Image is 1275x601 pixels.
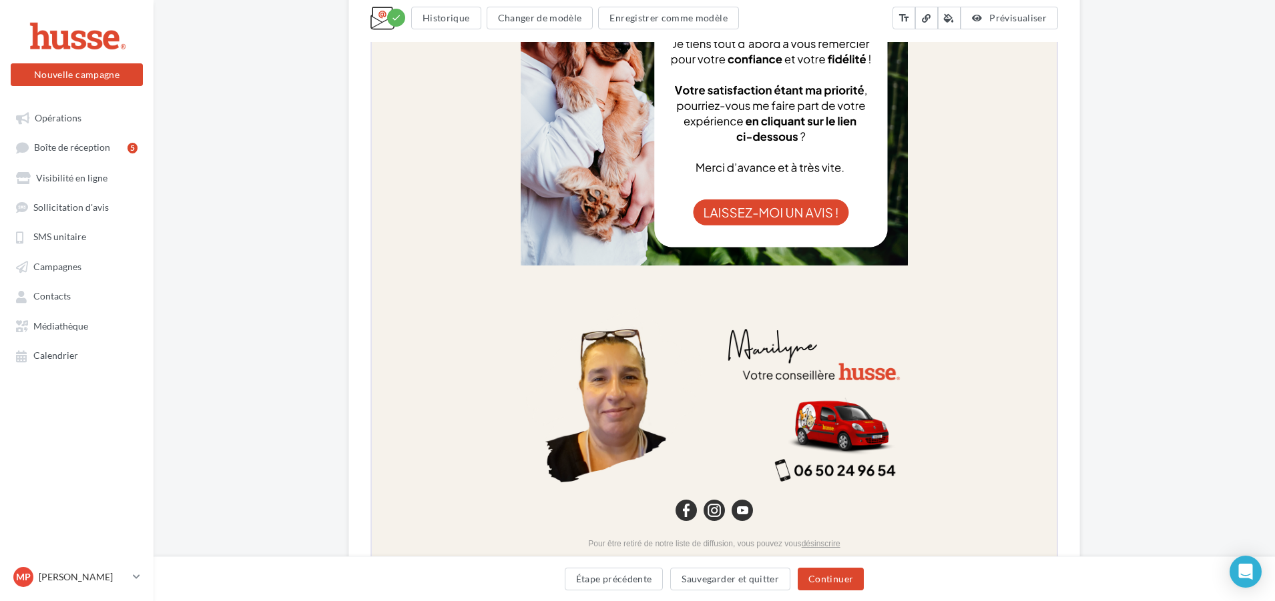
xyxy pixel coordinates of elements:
[33,320,88,332] span: Médiathèque
[33,261,81,272] span: Campagnes
[33,291,71,302] span: Contacts
[127,143,138,153] div: 5
[149,34,536,131] img: Experts_en_nutrition_animale.jpg
[8,224,146,248] a: SMS unitaire
[36,172,107,183] span: Visibilité en ligne
[487,7,593,29] button: Changer de modèle
[670,568,790,590] button: Sauvegarder et quitter
[35,112,81,123] span: Opérations
[961,7,1058,29] button: Prévisualiser
[892,7,915,29] button: text_fields
[411,7,481,29] button: Historique
[989,12,1047,23] span: Prévisualiser
[16,570,31,584] span: MP
[33,201,109,213] span: Sollicitation d'avis
[33,231,86,243] span: SMS unitaire
[1230,556,1262,588] div: Open Intercom Messenger
[8,165,146,189] a: Visibilité en ligne
[391,13,401,23] i: check
[8,135,146,159] a: Boîte de réception5
[798,568,864,590] button: Continuer
[8,254,146,278] a: Campagnes
[8,343,146,367] a: Calendrier
[149,144,536,507] img: avis.png
[39,570,127,584] p: [PERSON_NAME]
[11,564,143,590] a: MP [PERSON_NAME]
[33,350,78,362] span: Calendrier
[598,7,738,29] button: Enregistrer comme modèle
[8,314,146,338] a: Médiathèque
[8,105,146,129] a: Opérations
[898,11,910,25] i: text_fields
[387,9,405,27] div: Modifications enregistrées
[8,195,146,219] a: Sollicitation d'avis
[393,11,430,20] a: Cliquez-ici
[11,63,143,86] button: Nouvelle campagne
[565,568,664,590] button: Étape précédente
[34,142,110,153] span: Boîte de réception
[8,283,146,308] a: Contacts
